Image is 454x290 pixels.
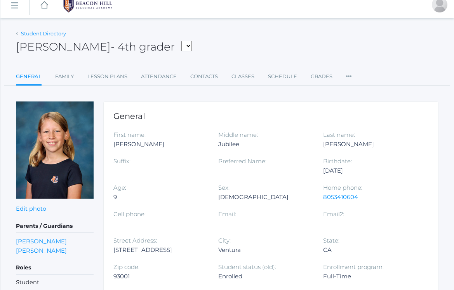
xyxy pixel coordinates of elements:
[16,101,94,199] img: Haelyn Bradley
[323,263,384,271] label: Enrollment program:
[190,69,218,84] a: Contacts
[323,184,362,191] label: Home phone:
[16,247,67,254] a: [PERSON_NAME]
[113,140,207,149] div: [PERSON_NAME]
[218,184,230,191] label: Sex:
[16,205,46,212] a: Edit photo
[323,210,344,218] label: Email2:
[218,140,311,149] div: Jubilee
[111,40,175,53] span: - 4th grader
[323,193,358,201] a: 8053410604
[323,237,339,244] label: State:
[231,69,254,84] a: Classes
[218,210,236,218] label: Email:
[87,69,127,84] a: Lesson Plans
[113,192,207,202] div: 9
[16,220,94,233] h5: Parents / Guardians
[323,131,355,138] label: Last name:
[16,69,42,86] a: General
[113,237,157,244] label: Street Address:
[16,261,94,274] h5: Roles
[323,140,416,149] div: [PERSON_NAME]
[113,112,428,121] h1: General
[113,263,139,271] label: Zip code:
[218,192,311,202] div: [DEMOGRAPHIC_DATA]
[113,131,146,138] label: First name:
[16,278,94,287] li: Student
[218,263,276,271] label: Student status (old):
[113,210,146,218] label: Cell phone:
[113,184,126,191] label: Age:
[323,157,352,165] label: Birthdate:
[218,237,231,244] label: City:
[323,166,416,175] div: [DATE]
[311,69,332,84] a: Grades
[218,272,311,281] div: Enrolled
[218,157,266,165] label: Preferred Name:
[218,131,258,138] label: Middle name:
[113,245,207,255] div: [STREET_ADDRESS]
[21,30,66,37] a: Student Directory
[218,245,311,255] div: Ventura
[113,272,207,281] div: 93001
[55,69,74,84] a: Family
[323,245,416,255] div: CA
[268,69,297,84] a: Schedule
[141,69,177,84] a: Attendance
[113,157,130,165] label: Suffix:
[16,238,67,245] a: [PERSON_NAME]
[16,41,192,53] h2: [PERSON_NAME]
[323,272,416,281] div: Full-Time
